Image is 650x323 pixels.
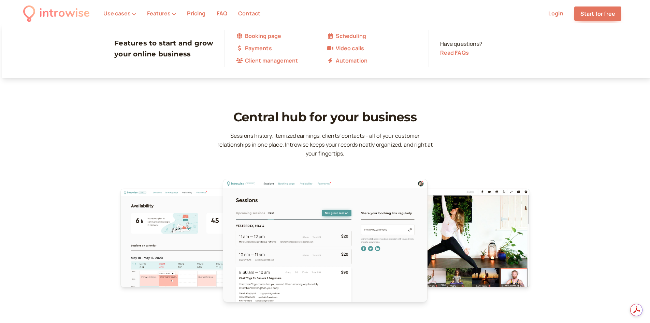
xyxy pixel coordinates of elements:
[366,189,529,287] img: Video call
[223,179,427,302] img: Business dashboard
[114,38,213,60] h3: Features to start and grow your online business
[238,10,260,17] a: Contact
[527,244,650,323] iframe: Chat Widget
[120,189,284,287] img: Availability settings
[440,49,469,56] a: Read FAQs
[236,56,327,65] a: Client management
[214,110,436,124] h2: Central hub for your business
[327,32,418,41] a: Scheduling
[548,10,563,17] a: Login
[39,4,90,23] div: introwise
[574,6,621,21] a: Start for free
[147,10,176,16] button: Features
[236,44,327,53] a: Payments
[327,44,418,53] a: Video calls
[103,10,136,16] button: Use cases
[236,32,327,41] a: Booking page
[23,4,90,23] a: introwise
[214,132,436,158] div: Sessions history, itemized earnings, clients' contacts - all of your customer relationships in on...
[187,10,205,17] a: Pricing
[217,10,227,17] a: FAQ
[440,40,482,57] div: Have questions?
[327,56,418,65] a: Automation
